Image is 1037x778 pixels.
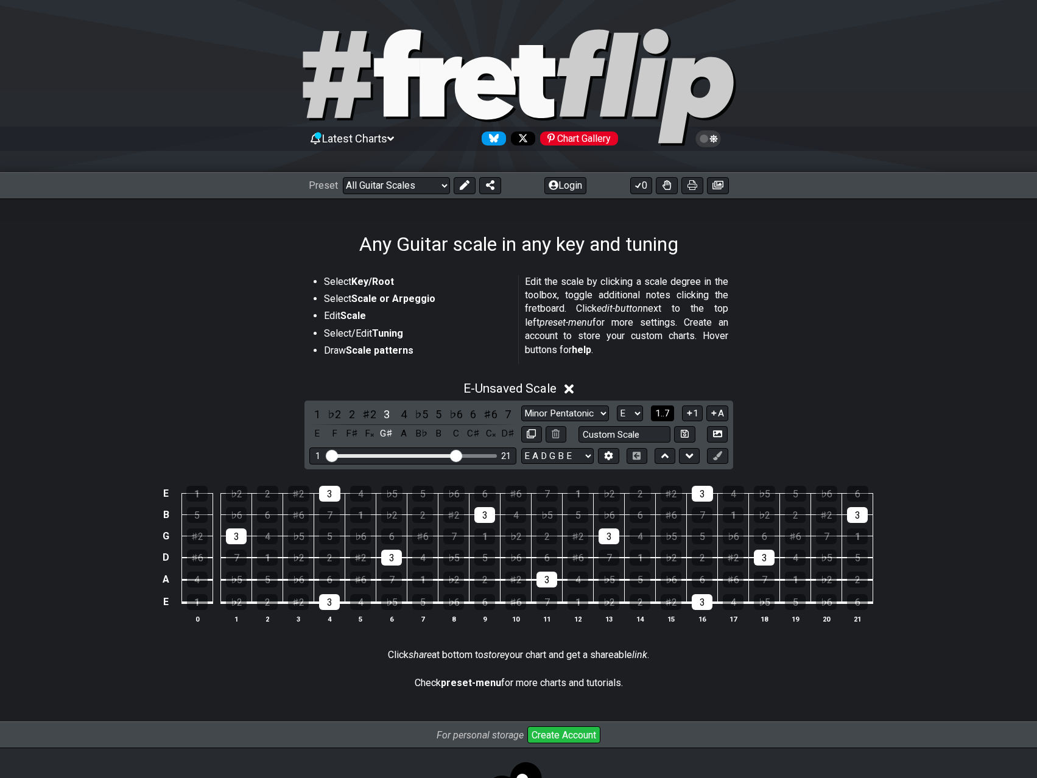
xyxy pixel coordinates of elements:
[754,507,775,523] div: ♭2
[257,594,278,610] div: 2
[319,594,340,610] div: 3
[701,133,715,144] span: Toggle light / dark theme
[707,177,729,194] button: Create image
[723,550,743,566] div: ♯2
[412,572,433,587] div: 1
[381,486,402,502] div: ♭5
[655,408,670,419] span: 1..7
[187,550,208,566] div: ♯6
[568,550,588,566] div: ♯6
[656,177,678,194] button: Toggle Dexterity for all fretkits
[309,447,516,464] div: Visible fret range
[617,405,643,422] select: Tonic/Root
[505,594,526,610] div: ♯6
[674,426,695,443] button: Store user defined scale
[454,177,476,194] button: Edit Preset
[412,528,433,544] div: ♯6
[361,426,377,442] div: toggle pitch class
[257,572,278,587] div: 5
[396,406,412,422] div: toggle scale degree
[535,131,618,145] a: #fretflip at Pinterest
[630,507,650,523] div: 6
[816,507,837,523] div: ♯2
[816,572,837,587] div: ♭2
[350,594,371,610] div: 4
[568,507,588,523] div: 5
[847,572,868,587] div: 2
[351,293,435,304] strong: Scale or Arpeggio
[474,572,495,587] div: 2
[546,426,566,443] button: Delete
[536,507,557,523] div: ♭5
[226,528,247,544] div: 3
[505,572,526,587] div: ♯2
[288,550,309,566] div: ♭2
[785,594,806,610] div: 5
[597,303,643,314] em: edit-button
[661,528,681,544] div: ♭5
[681,177,703,194] button: Print
[661,486,682,502] div: ♯2
[324,309,510,326] li: Edit
[159,568,174,591] td: A
[723,572,743,587] div: ♯6
[483,649,505,661] em: store
[754,550,775,566] div: 3
[785,507,806,523] div: 2
[319,486,340,502] div: 3
[350,507,371,523] div: 1
[594,612,625,625] th: 13
[437,729,524,741] i: For personal storage
[463,381,557,396] span: E - Unsaved Scale
[326,426,342,442] div: toggle pitch class
[309,426,325,442] div: toggle pitch class
[381,572,402,587] div: 7
[847,528,868,544] div: 1
[221,612,252,625] th: 1
[474,486,496,502] div: 6
[361,406,377,422] div: toggle scale degree
[252,612,283,625] th: 2
[319,528,340,544] div: 5
[816,594,837,610] div: ♭6
[159,547,174,569] td: D
[707,448,728,464] button: First click edit preset to enable marker editing
[655,448,675,464] button: Move up
[314,612,345,625] th: 4
[344,406,360,422] div: toggle scale degree
[407,612,438,625] th: 7
[443,572,464,587] div: ♭2
[816,486,837,502] div: ♭6
[324,327,510,344] li: Select/Edit
[842,612,873,625] th: 21
[412,486,434,502] div: 5
[599,507,619,523] div: ♭6
[474,507,495,523] div: 3
[465,406,481,422] div: toggle scale degree
[785,486,806,502] div: 5
[599,550,619,566] div: 7
[811,612,842,625] th: 20
[500,426,516,442] div: toggle pitch class
[692,594,712,610] div: 3
[376,612,407,625] th: 6
[723,486,744,502] div: 4
[319,507,340,523] div: 7
[754,528,775,544] div: 6
[625,612,656,625] th: 14
[187,507,208,523] div: 5
[785,572,806,587] div: 1
[656,612,687,625] th: 15
[474,550,495,566] div: 5
[754,594,775,610] div: ♭5
[632,649,647,661] em: link
[319,572,340,587] div: 6
[322,132,387,145] span: Latest Charts
[661,507,681,523] div: ♯6
[388,648,649,662] p: Click at bottom to your chart and get a shareable .
[692,572,712,587] div: 6
[309,180,338,191] span: Preset
[630,550,650,566] div: 1
[345,612,376,625] th: 5
[847,550,868,566] div: 5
